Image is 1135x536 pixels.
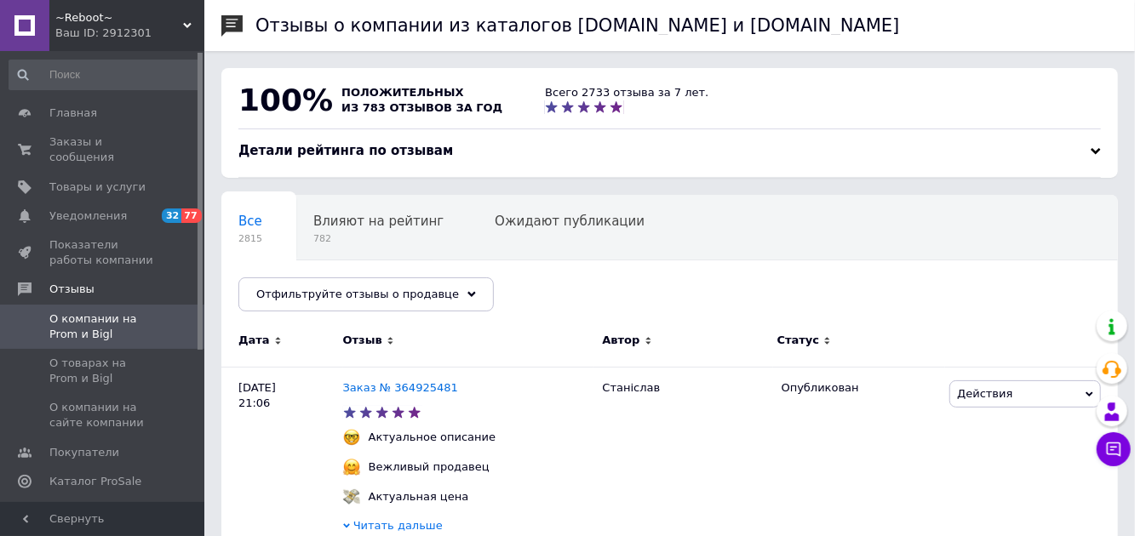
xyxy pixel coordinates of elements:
[9,60,201,90] input: Поиск
[238,142,1101,160] div: Детали рейтинга по отзывам
[238,214,262,229] span: Все
[49,356,158,386] span: О товарах на Prom и Bigl
[238,83,333,117] span: 100%
[343,381,458,394] a: Заказ № 364925481
[341,101,502,114] span: из 783 отзывов за год
[343,333,382,348] span: Отзыв
[364,430,501,445] div: Актуальное описание
[353,519,443,532] span: Читать дальше
[49,237,158,268] span: Показатели работы компании
[957,387,1012,400] span: Действия
[49,311,158,342] span: О компании на Prom и Bigl
[162,208,181,223] span: 32
[238,232,262,245] span: 2815
[49,445,119,460] span: Покупатели
[49,474,141,489] span: Каталог ProSale
[238,143,453,158] span: Детали рейтинга по отзывам
[1097,432,1131,466] button: Чат с покупателем
[255,15,900,36] h1: Отзывы о компании из каталогов [DOMAIN_NAME] и [DOMAIN_NAME]
[49,208,127,224] span: Уведомления
[55,26,204,41] div: Ваш ID: 2912301
[49,105,97,121] span: Главная
[181,208,201,223] span: 77
[343,488,360,505] img: :money_with_wings:
[49,282,95,297] span: Отзывы
[545,85,708,100] div: Всего 2733 отзыва за 7 лет.
[777,333,820,348] span: Статус
[256,288,459,300] span: Отфильтруйте отзывы о продавце
[238,333,270,348] span: Дата
[782,380,937,396] div: Опубликован
[602,333,639,348] span: Автор
[49,400,158,431] span: О компании на сайте компании
[341,86,463,99] span: положительных
[313,214,444,229] span: Влияют на рейтинг
[49,134,158,165] span: Заказы и сообщения
[221,260,457,325] div: Опубликованы без комментария
[55,10,183,26] span: ~Reboot~
[238,278,423,294] span: Опубликованы без комме...
[313,232,444,245] span: 782
[364,459,494,475] div: Вежливый продавец
[343,459,360,476] img: :hugging_face:
[495,214,645,229] span: Ожидают публикации
[364,489,473,505] div: Актуальная цена
[49,180,146,195] span: Товары и услуги
[343,429,360,446] img: :nerd_face:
